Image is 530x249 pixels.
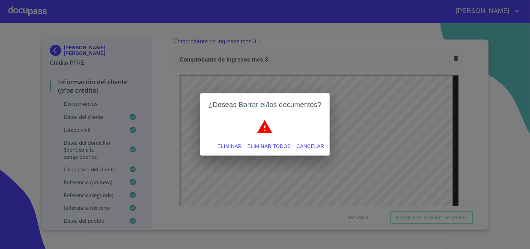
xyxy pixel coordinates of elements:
[297,142,324,151] span: Cancelar
[245,140,294,153] button: Eliminar todos
[209,99,322,110] h2: ¿Deseas Borrar el/los documentos?
[294,140,327,153] button: Cancelar
[218,142,242,151] span: Eliminar
[215,140,245,153] button: Eliminar
[247,142,291,151] span: Eliminar todos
